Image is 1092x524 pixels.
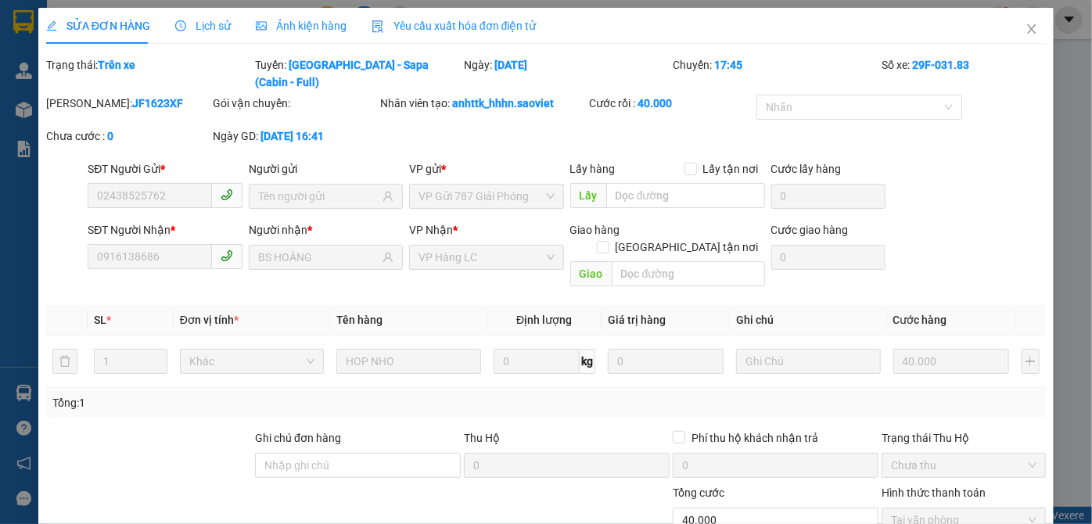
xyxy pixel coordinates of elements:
[736,349,881,374] input: Ghi Chú
[221,249,233,262] span: phone
[383,252,393,263] span: user
[46,20,57,31] span: edit
[418,185,554,208] span: VP Gửi 787 Giải Phóng
[462,56,671,91] div: Ngày:
[255,59,429,88] b: [GEOGRAPHIC_DATA] - Sapa (Cabin - Full)
[893,349,1009,374] input: 0
[730,305,887,336] th: Ghi chú
[336,314,383,326] span: Tên hàng
[891,454,1036,477] span: Chưa thu
[94,314,106,326] span: SL
[372,20,384,33] img: icon
[372,20,537,32] span: Yêu cầu xuất hóa đơn điện tử
[255,432,341,444] label: Ghi chú đơn hàng
[261,130,325,142] b: [DATE] 16:41
[255,453,461,478] input: Ghi chú đơn hàng
[409,224,453,236] span: VP Nhận
[714,59,742,71] b: 17:45
[256,20,267,31] span: picture
[409,160,563,178] div: VP gửi
[671,56,880,91] div: Chuyến:
[893,314,947,326] span: Cước hàng
[880,56,1047,91] div: Số xe:
[45,56,253,91] div: Trạng thái:
[516,314,572,326] span: Định lượng
[180,314,239,326] span: Đơn vị tính
[253,56,462,91] div: Tuyến:
[771,163,842,175] label: Cước lấy hàng
[673,486,724,499] span: Tổng cước
[608,349,724,374] input: 0
[52,394,422,411] div: Tổng: 1
[46,95,210,112] div: [PERSON_NAME]:
[882,429,1046,447] div: Trạng thái Thu Hộ
[609,239,765,256] span: [GEOGRAPHIC_DATA] tận nơi
[46,127,210,145] div: Chưa cước :
[1026,23,1038,35] span: close
[256,20,347,32] span: Ảnh kiện hàng
[88,221,242,239] div: SĐT Người Nhận
[336,349,481,374] input: VD: Bàn, Ghế
[570,163,616,175] span: Lấy hàng
[1010,8,1054,52] button: Close
[98,59,135,71] b: Trên xe
[107,130,113,142] b: 0
[912,59,969,71] b: 29F-031.83
[589,95,753,112] div: Cước rồi :
[383,191,393,202] span: user
[606,183,765,208] input: Dọc đường
[221,188,233,201] span: phone
[452,97,554,109] b: anhttk_hhhn.saoviet
[214,95,378,112] div: Gói vận chuyển:
[570,183,606,208] span: Lấy
[612,261,765,286] input: Dọc đường
[685,429,824,447] span: Phí thu hộ khách nhận trả
[494,59,527,71] b: [DATE]
[258,249,379,266] input: Tên người nhận
[570,224,620,236] span: Giao hàng
[464,432,500,444] span: Thu Hộ
[132,97,183,109] b: JF1623XF
[771,224,849,236] label: Cước giao hàng
[570,261,612,286] span: Giao
[249,221,403,239] div: Người nhận
[580,349,595,374] span: kg
[771,184,885,209] input: Cước lấy hàng
[697,160,765,178] span: Lấy tận nơi
[175,20,186,31] span: clock-circle
[380,95,586,112] div: Nhân viên tạo:
[638,97,672,109] b: 40.000
[1022,349,1040,374] button: plus
[52,349,77,374] button: delete
[46,20,150,32] span: SỬA ĐƠN HÀNG
[882,486,986,499] label: Hình thức thanh toán
[189,350,315,373] span: Khác
[258,188,379,205] input: Tên người gửi
[771,245,885,270] input: Cước giao hàng
[418,246,554,269] span: VP Hàng LC
[175,20,231,32] span: Lịch sử
[214,127,378,145] div: Ngày GD:
[249,160,403,178] div: Người gửi
[88,160,242,178] div: SĐT Người Gửi
[608,314,666,326] span: Giá trị hàng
